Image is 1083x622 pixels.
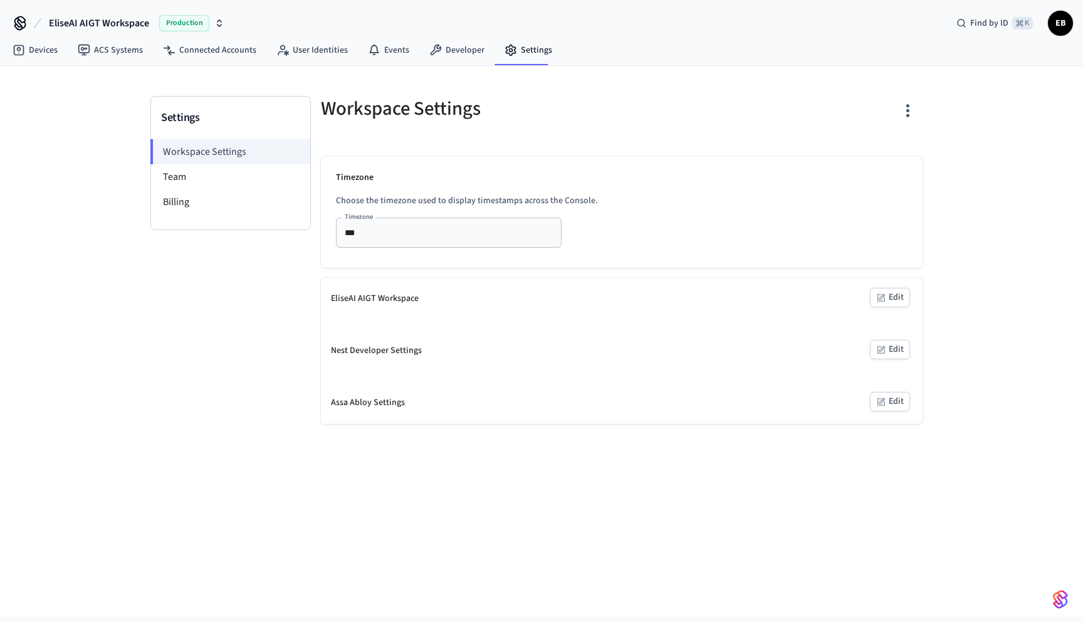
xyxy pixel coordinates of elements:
[345,212,373,221] label: Timezone
[153,39,266,61] a: Connected Accounts
[1049,12,1072,34] span: EB
[336,171,908,184] p: Timezone
[151,189,310,214] li: Billing
[1053,589,1068,609] img: SeamLogoGradient.69752ec5.svg
[870,288,910,307] button: Edit
[494,39,562,61] a: Settings
[870,392,910,411] button: Edit
[161,109,300,127] h3: Settings
[331,396,405,409] div: Assa Abloy Settings
[946,12,1043,34] div: Find by ID⌘ K
[419,39,494,61] a: Developer
[151,164,310,189] li: Team
[336,194,908,208] p: Choose the timezone used to display timestamps across the Console.
[331,344,422,357] div: Nest Developer Settings
[970,17,1008,29] span: Find by ID
[1048,11,1073,36] button: EB
[159,15,209,31] span: Production
[870,340,910,359] button: Edit
[358,39,419,61] a: Events
[150,139,310,164] li: Workspace Settings
[266,39,358,61] a: User Identities
[49,16,149,31] span: EliseAI AIGT Workspace
[3,39,68,61] a: Devices
[1012,17,1033,29] span: ⌘ K
[321,96,614,122] h5: Workspace Settings
[68,39,153,61] a: ACS Systems
[331,292,419,305] div: EliseAI AIGT Workspace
